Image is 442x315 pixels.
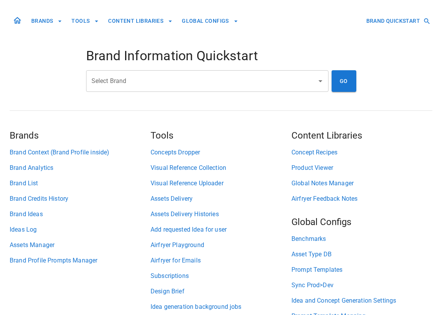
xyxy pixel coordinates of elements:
a: Brand Ideas [10,210,151,219]
a: Prompt Templates [291,265,432,274]
a: Airfryer for Emails [151,256,291,265]
a: Design Brief [151,287,291,296]
button: Open [315,76,326,86]
h5: Content Libraries [291,129,432,142]
a: Benchmarks [291,234,432,244]
a: Visual Reference Collection [151,163,291,173]
a: Subscriptions [151,271,291,281]
a: Brand Profile Prompts Manager [10,256,151,265]
a: Brand Credits History [10,194,151,203]
h5: Tools [151,129,291,142]
h5: Global Configs [291,216,432,228]
button: GLOBAL CONFIGS [179,14,241,28]
a: Visual Reference Uploader [151,179,291,188]
h4: Brand Information Quickstart [86,48,356,64]
a: Ideas Log [10,225,151,234]
h5: Brands [10,129,151,142]
a: Brand Analytics [10,163,151,173]
a: Idea and Concept Generation Settings [291,296,432,305]
a: Assets Delivery Histories [151,210,291,219]
button: TOOLS [68,14,102,28]
a: Airfryer Playground [151,240,291,250]
a: Asset Type DB [291,250,432,259]
a: Brand List [10,179,151,188]
a: Sync Prod>Dev [291,281,432,290]
a: Brand Context (Brand Profile inside) [10,148,151,157]
button: BRANDS [28,14,65,28]
a: Global Notes Manager [291,179,432,188]
a: Concepts Dropper [151,148,291,157]
a: Airfryer Feedback Notes [291,194,432,203]
a: Assets Delivery [151,194,291,203]
button: GO [332,70,356,92]
a: Concept Recipes [291,148,432,157]
button: BRAND QUICKSTART [363,14,432,28]
a: Assets Manager [10,240,151,250]
a: Product Viewer [291,163,432,173]
button: CONTENT LIBRARIES [105,14,176,28]
a: Add requested Idea for user [151,225,291,234]
a: Idea generation background jobs [151,302,291,312]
